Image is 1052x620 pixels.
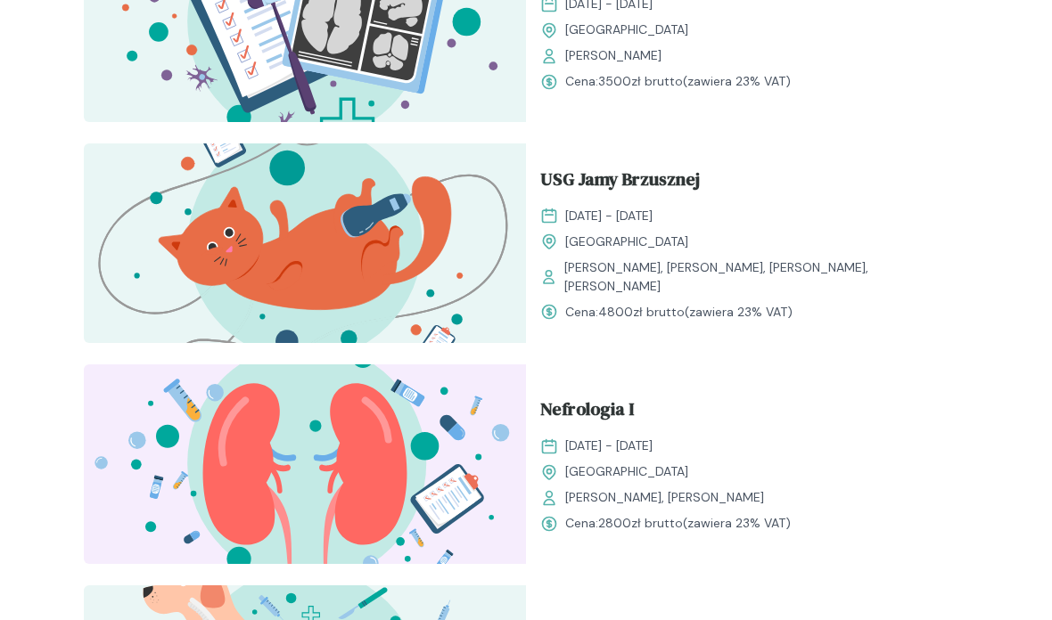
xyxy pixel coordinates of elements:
span: [GEOGRAPHIC_DATA] [565,20,688,39]
span: [PERSON_NAME] [565,46,662,65]
span: 4800 zł brutto [598,304,685,320]
span: Cena: (zawiera 23% VAT) [565,514,791,533]
span: Cena: (zawiera 23% VAT) [565,72,791,91]
span: [PERSON_NAME], [PERSON_NAME], [PERSON_NAME], [PERSON_NAME] [564,258,954,296]
a: USG Jamy Brzusznej [540,166,954,200]
span: [PERSON_NAME], [PERSON_NAME] [565,488,764,507]
img: ZpbSsR5LeNNTxNrh_Nefro_T.svg [84,364,526,564]
span: Cena: (zawiera 23% VAT) [565,303,793,322]
a: Nefrologia I [540,396,954,429]
span: 2800 zł brutto [598,515,683,531]
span: [GEOGRAPHIC_DATA] [565,462,688,481]
span: Nefrologia I [540,396,634,429]
span: [DATE] - [DATE] [565,436,653,455]
img: ZpbG_h5LeNNTxNnP_USG_JB_T.svg [84,143,526,343]
span: 3500 zł brutto [598,73,683,89]
span: [GEOGRAPHIC_DATA] [565,232,688,251]
span: USG Jamy Brzusznej [540,166,700,200]
span: [DATE] - [DATE] [565,207,653,225]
